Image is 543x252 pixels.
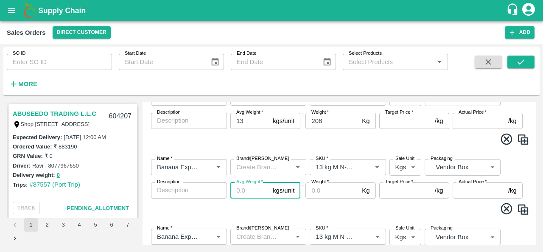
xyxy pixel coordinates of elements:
label: Delivery weight: [13,172,55,178]
label: Brand/[PERSON_NAME] [236,225,289,232]
img: CloneIcon [517,133,529,146]
label: Weight [311,109,329,116]
input: Select Products [345,56,431,67]
button: Choose date [319,54,335,70]
p: /kg [508,186,517,195]
button: Go to page 2 [40,218,54,232]
label: Actual Price [459,109,487,116]
label: GRN Value: [13,153,43,159]
label: Expected Delivery : [13,134,62,140]
label: Start Date [125,50,146,57]
label: Avg Weight [236,109,263,116]
label: Sale Unit [395,155,414,162]
label: Driver: [13,162,31,169]
label: ₹ 0 [45,153,53,159]
strong: More [18,81,37,87]
label: Select Products [349,50,382,57]
img: logo [21,2,38,19]
input: Start Date [119,54,204,70]
input: SKU [312,162,358,173]
div: : [146,82,533,152]
label: SO ID [13,50,25,57]
label: [DATE] 12:00 AM [64,134,106,140]
button: Open [372,162,383,173]
label: Packaging [431,225,453,232]
nav: pagination navigation [7,218,139,245]
input: Enter SO ID [7,54,112,70]
span: Pending_Allotment [67,205,129,211]
button: Open [372,231,383,242]
label: Actual Price [459,179,487,185]
label: Description [157,109,181,116]
p: /kg [435,116,443,126]
label: Ordered Value: [13,143,52,150]
label: Name [157,225,172,232]
label: Weight [311,179,329,185]
input: 0.0 [230,113,269,129]
b: Supply Chain [38,6,86,15]
button: open drawer [2,1,21,20]
button: Choose date [207,54,223,70]
label: Packaging [431,155,453,162]
label: Name [157,155,172,162]
label: SKU [316,155,328,162]
button: Add [505,26,535,39]
p: kgs/unit [273,116,294,126]
button: Go to page 5 [89,218,102,232]
input: End Date [231,54,316,70]
div: Sales Orders [7,27,46,38]
button: More [7,77,39,91]
label: Description [157,179,181,185]
label: Shop [STREET_ADDRESS] [21,121,90,127]
button: Go to page 3 [56,218,70,232]
a: ABUSEEDO TRADING L.L.C [13,108,96,119]
img: CloneIcon [517,203,529,216]
p: /kg [508,116,517,126]
input: 0.0 [305,113,358,129]
button: Open [292,231,303,242]
p: /kg [435,186,443,195]
p: Kgs [395,232,406,242]
label: Trips: [13,182,28,188]
p: Kg [362,186,369,195]
button: Open [434,56,445,67]
input: SKU [312,231,358,242]
input: 0.0 [230,182,269,199]
label: Ravi - 8077967650 [32,162,79,169]
div: account of current user [521,2,536,20]
p: Vendor Box [436,162,487,172]
a: #87557 (Port Trip) [29,181,80,188]
p: Vendor Box [436,232,487,242]
label: End Date [237,50,256,57]
input: Create Brand/Marka [233,162,279,173]
p: Kgs [395,162,406,172]
button: 0 [57,171,60,180]
button: Go to page 7 [121,218,134,232]
label: Target Price [385,179,413,185]
label: Avg Weight [236,179,263,185]
button: Select DC [53,26,111,39]
button: page 1 [24,218,38,232]
input: 0.0 [305,182,358,199]
div: customer-support [506,3,521,18]
label: Sale Unit [395,225,414,232]
button: Go to next page [8,232,22,245]
div: : [146,152,533,222]
button: Open [292,162,303,173]
p: Kg [362,116,369,126]
button: Open [213,231,224,242]
input: Name [154,162,199,173]
button: Go to page 4 [73,218,86,232]
a: Supply Chain [38,5,506,17]
label: SKU [316,225,328,232]
input: Create Brand/Marka [233,231,279,242]
input: Name [154,231,199,242]
label: Target Price [385,109,413,116]
button: Go to page 6 [105,218,118,232]
div: 604207 [104,106,137,126]
label: ₹ 883190 [53,143,77,150]
button: Open [213,162,224,173]
label: Brand/[PERSON_NAME] [236,155,289,162]
p: kgs/unit [273,186,294,195]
